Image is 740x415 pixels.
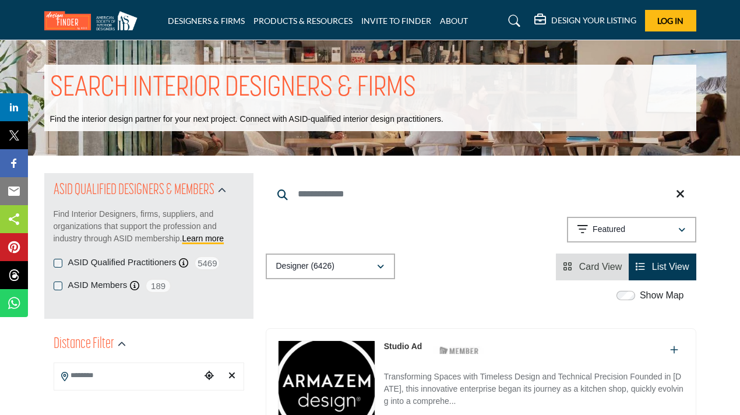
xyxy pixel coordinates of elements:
input: Search Location [54,364,201,387]
span: List View [652,262,689,272]
a: Search [497,12,528,30]
label: ASID Qualified Practitioners [68,256,177,269]
a: Transforming Spaces with Timeless Design and Technical Precision Founded in [DATE], this innovati... [384,364,684,410]
p: Transforming Spaces with Timeless Design and Technical Precision Founded in [DATE], this innovati... [384,371,684,410]
li: List View [629,254,696,280]
p: Featured [593,224,625,235]
input: ASID Qualified Practitioners checkbox [54,259,62,268]
li: Card View [556,254,629,280]
span: 5469 [194,256,220,270]
a: DESIGNERS & FIRMS [168,16,245,26]
div: DESIGN YOUR LISTING [534,14,636,28]
span: 189 [145,279,171,293]
label: Show Map [640,289,684,303]
h1: SEARCH INTERIOR DESIGNERS & FIRMS [50,71,416,107]
input: ASID Members checkbox [54,282,62,290]
div: Choose your current location [200,364,217,389]
a: Studio Ad [384,342,422,351]
input: Search Keyword [266,180,696,208]
button: Featured [567,217,696,242]
label: ASID Members [68,279,128,292]
p: Find Interior Designers, firms, suppliers, and organizations that support the profession and indu... [54,208,244,245]
a: Add To List [670,345,678,355]
a: INVITE TO FINDER [361,16,431,26]
button: Designer (6426) [266,254,395,279]
a: ABOUT [440,16,468,26]
img: Site Logo [44,11,143,30]
span: Card View [579,262,622,272]
p: Designer (6426) [276,261,334,272]
h2: ASID QUALIFIED DESIGNERS & MEMBERS [54,180,214,201]
span: Log In [657,16,683,26]
p: Find the interior design partner for your next project. Connect with ASID-qualified interior desi... [50,114,443,125]
a: PRODUCTS & RESOURCES [253,16,353,26]
a: View List [636,262,689,272]
h5: DESIGN YOUR LISTING [551,15,636,26]
img: ASID Members Badge Icon [433,343,485,358]
h2: Distance Filter [54,334,114,355]
a: View Card [563,262,622,272]
p: Studio Ad [384,340,422,353]
a: Learn more [182,234,224,243]
div: Clear search location [223,364,240,389]
button: Log In [645,10,696,31]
